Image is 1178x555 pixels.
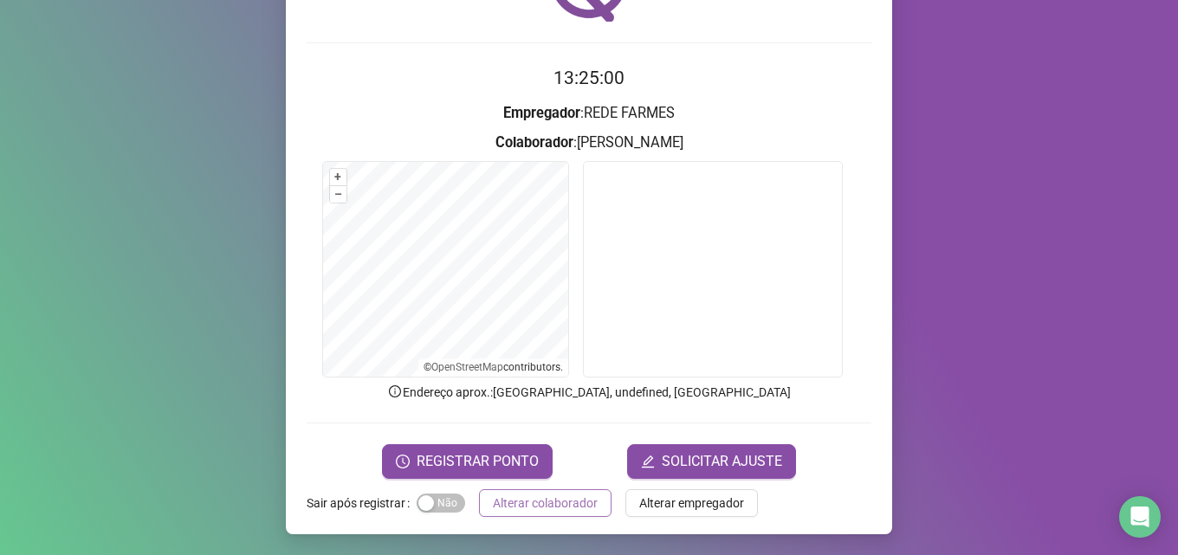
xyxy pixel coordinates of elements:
[307,383,871,402] p: Endereço aprox. : [GEOGRAPHIC_DATA], undefined, [GEOGRAPHIC_DATA]
[396,455,410,468] span: clock-circle
[1119,496,1161,538] div: Open Intercom Messenger
[330,186,346,203] button: –
[387,384,403,399] span: info-circle
[431,361,503,373] a: OpenStreetMap
[553,68,625,88] time: 13:25:00
[495,134,573,151] strong: Colaborador
[662,451,782,472] span: SOLICITAR AJUSTE
[641,455,655,468] span: edit
[493,494,598,513] span: Alterar colaborador
[639,494,744,513] span: Alterar empregador
[625,489,758,517] button: Alterar empregador
[382,444,553,479] button: REGISTRAR PONTO
[307,489,417,517] label: Sair após registrar
[479,489,612,517] button: Alterar colaborador
[307,132,871,154] h3: : [PERSON_NAME]
[503,105,580,121] strong: Empregador
[424,361,563,373] li: © contributors.
[627,444,796,479] button: editSOLICITAR AJUSTE
[417,451,539,472] span: REGISTRAR PONTO
[307,102,871,125] h3: : REDE FARMES
[330,169,346,185] button: +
